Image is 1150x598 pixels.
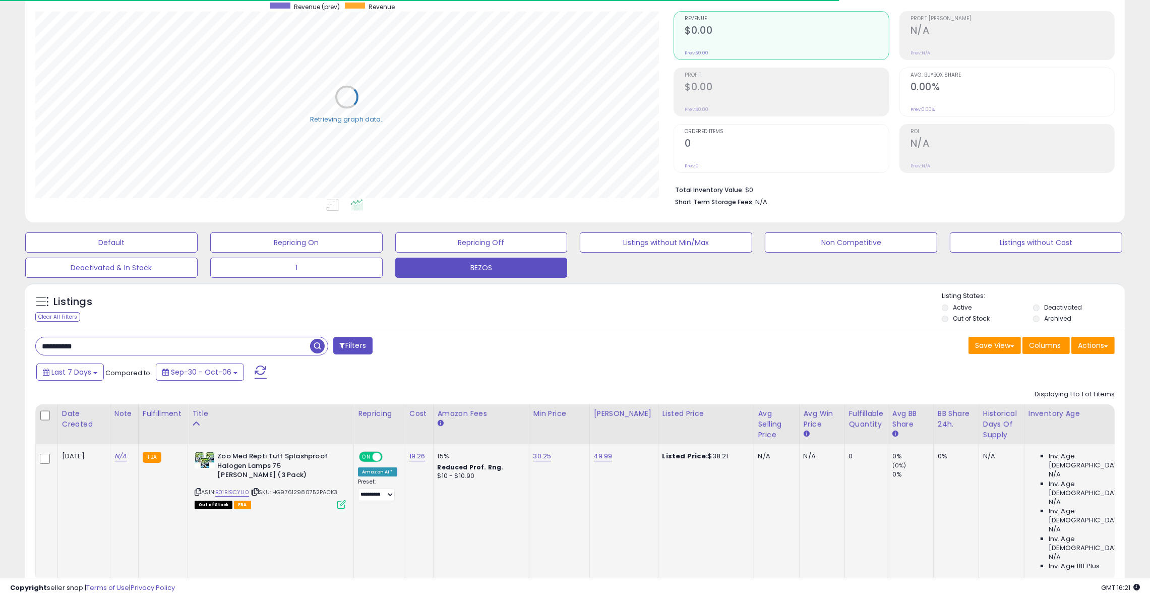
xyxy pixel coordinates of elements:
[62,452,102,461] div: [DATE]
[580,232,752,253] button: Listings without Min/Max
[983,452,1016,461] div: N/A
[358,467,397,476] div: Amazon AI *
[114,408,134,419] div: Note
[685,138,888,151] h2: 0
[358,479,397,501] div: Preset:
[195,452,215,468] img: 51QktK72FVL._SL40_.jpg
[10,583,175,593] div: seller snap | |
[234,501,251,509] span: FBA
[675,183,1107,195] li: $0
[804,408,840,430] div: Avg Win Price
[171,367,231,377] span: Sep-30 - Oct-06
[533,451,552,461] a: 30.25
[1049,534,1141,553] span: Inv. Age [DEMOGRAPHIC_DATA]-180:
[685,129,888,135] span: Ordered Items
[1049,498,1061,507] span: N/A
[1035,390,1115,399] div: Displaying 1 to 1 of 1 items
[192,408,349,419] div: Title
[156,364,244,381] button: Sep-30 - Oct-06
[36,364,104,381] button: Last 7 Days
[685,16,888,22] span: Revenue
[217,452,340,483] b: Zoo Med Repti Tuff Splashproof Halogen Lamps 75 [PERSON_NAME] (3 Pack)
[849,452,880,461] div: 0
[685,106,708,112] small: Prev: $0.00
[333,337,373,354] button: Filters
[892,408,929,430] div: Avg BB Share
[685,73,888,78] span: Profit
[662,452,746,461] div: $38.21
[685,163,699,169] small: Prev: 0
[143,408,184,419] div: Fulfillment
[983,408,1020,440] div: Historical Days Of Supply
[765,232,937,253] button: Non Competitive
[685,50,708,56] small: Prev: $0.00
[1029,340,1061,350] span: Columns
[911,50,930,56] small: Prev: N/A
[675,198,754,206] b: Short Term Storage Fees:
[131,583,175,592] a: Privacy Policy
[662,451,708,461] b: Listed Price:
[911,138,1114,151] h2: N/A
[105,368,152,378] span: Compared to:
[62,408,106,430] div: Date Created
[114,451,127,461] a: N/A
[25,258,198,278] button: Deactivated & In Stock
[210,258,383,278] button: 1
[438,408,525,419] div: Amazon Fees
[438,472,521,481] div: $10 - $10.90
[675,186,744,194] b: Total Inventory Value:
[381,453,397,461] span: OFF
[1049,525,1061,534] span: N/A
[911,81,1114,95] h2: 0.00%
[1044,303,1082,312] label: Deactivated
[215,488,249,497] a: B01BI9CYU0
[804,452,837,461] div: N/A
[594,451,613,461] a: 49.99
[1049,480,1141,498] span: Inv. Age [DEMOGRAPHIC_DATA]:
[685,81,888,95] h2: $0.00
[758,452,792,461] div: N/A
[438,419,444,428] small: Amazon Fees.
[911,25,1114,38] h2: N/A
[1044,314,1071,323] label: Archived
[533,408,585,419] div: Min Price
[911,129,1114,135] span: ROI
[143,452,161,463] small: FBA
[911,73,1114,78] span: Avg. Buybox Share
[210,232,383,253] button: Repricing On
[53,295,92,309] h5: Listings
[911,16,1114,22] span: Profit [PERSON_NAME]
[195,452,346,508] div: ASIN:
[849,408,884,430] div: Fulfillable Quantity
[358,408,401,419] div: Repricing
[409,451,426,461] a: 19.26
[950,232,1122,253] button: Listings without Cost
[195,501,232,509] span: All listings that are currently out of stock and unavailable for purchase on Amazon
[1022,337,1070,354] button: Columns
[395,258,568,278] button: BEZOS
[10,583,47,592] strong: Copyright
[685,25,888,38] h2: $0.00
[1101,583,1140,592] span: 2025-10-14 16:21 GMT
[251,488,337,496] span: | SKU: HG97612980752PACK3
[1049,507,1141,525] span: Inv. Age [DEMOGRAPHIC_DATA]:
[360,453,373,461] span: ON
[395,232,568,253] button: Repricing Off
[892,470,933,479] div: 0%
[892,430,898,439] small: Avg BB Share.
[1071,337,1115,354] button: Actions
[911,106,935,112] small: Prev: 0.00%
[1049,562,1102,571] span: Inv. Age 181 Plus:
[86,583,129,592] a: Terms of Use
[969,337,1021,354] button: Save View
[953,303,972,312] label: Active
[438,463,504,471] b: Reduced Prof. Rng.
[409,408,429,419] div: Cost
[892,461,906,469] small: (0%)
[25,232,198,253] button: Default
[755,197,767,207] span: N/A
[953,314,990,323] label: Out of Stock
[911,163,930,169] small: Prev: N/A
[938,452,971,461] div: 0%
[1049,553,1061,562] span: N/A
